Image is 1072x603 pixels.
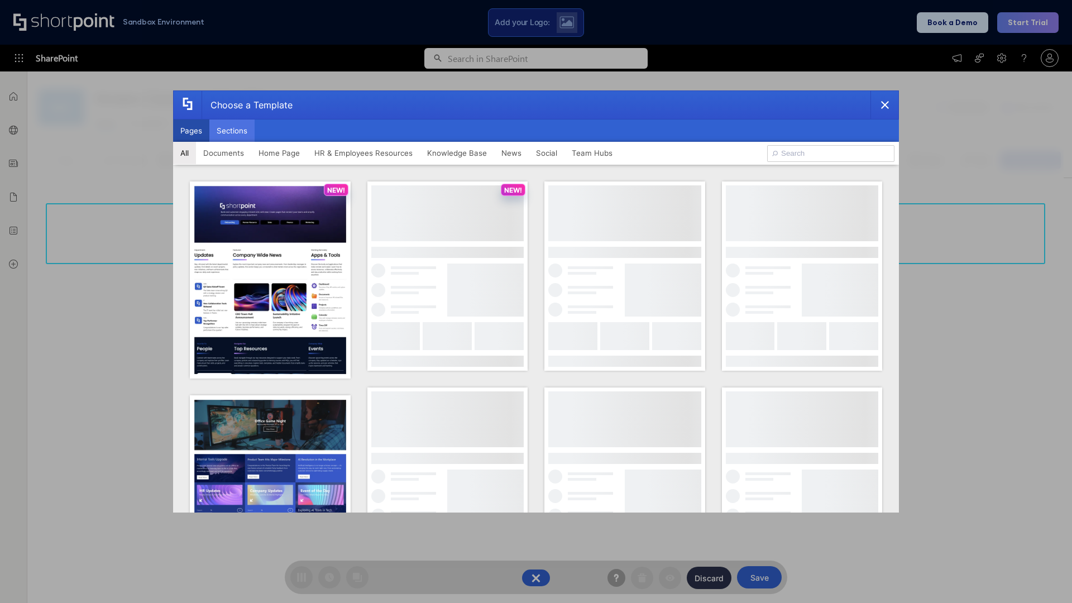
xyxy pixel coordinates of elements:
button: Team Hubs [564,142,620,164]
button: Social [529,142,564,164]
button: All [173,142,196,164]
iframe: Chat Widget [1016,549,1072,603]
button: Knowledge Base [420,142,494,164]
button: Sections [209,119,255,142]
div: template selector [173,90,899,513]
button: HR & Employees Resources [307,142,420,164]
div: Choose a Template [202,91,293,119]
button: Pages [173,119,209,142]
input: Search [767,145,894,162]
button: Documents [196,142,251,164]
button: News [494,142,529,164]
p: NEW! [327,186,345,194]
button: Home Page [251,142,307,164]
p: NEW! [504,186,522,194]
